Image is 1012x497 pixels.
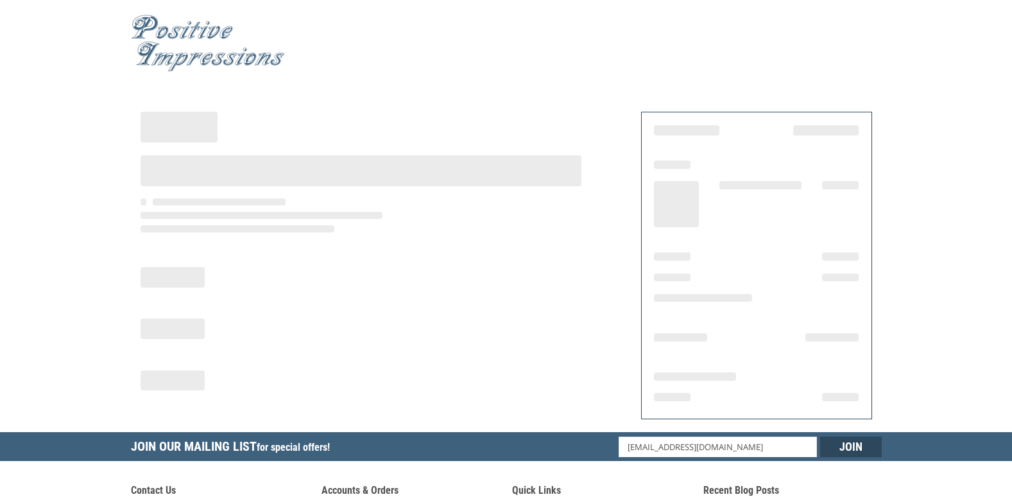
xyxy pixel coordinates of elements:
[131,432,336,465] h5: Join Our Mailing List
[257,441,330,453] span: for special offers!
[619,437,817,457] input: Email
[820,437,882,457] input: Join
[131,15,285,72] img: Positive Impressions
